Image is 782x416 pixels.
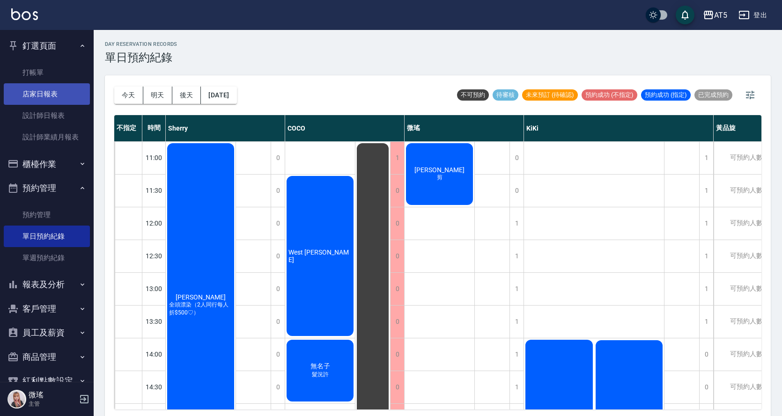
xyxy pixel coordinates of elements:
[29,390,76,400] h5: 微瑤
[142,141,166,174] div: 11:00
[310,371,331,379] span: 髮況許
[4,297,90,321] button: 客戶管理
[405,115,524,141] div: 微瑤
[271,142,285,174] div: 0
[142,115,166,141] div: 時間
[142,305,166,338] div: 13:30
[271,371,285,403] div: 0
[735,7,771,24] button: 登出
[390,273,404,305] div: 0
[4,272,90,297] button: 報表及分析
[509,175,524,207] div: 0
[4,321,90,345] button: 員工及薪資
[699,273,713,305] div: 1
[390,371,404,403] div: 0
[142,207,166,240] div: 12:00
[285,115,405,141] div: COCO
[271,207,285,240] div: 0
[699,306,713,338] div: 1
[114,87,143,104] button: 今天
[390,142,404,174] div: 1
[509,207,524,240] div: 1
[4,345,90,369] button: 商品管理
[4,62,90,83] a: 打帳單
[509,371,524,403] div: 1
[390,306,404,338] div: 0
[524,115,714,141] div: KiKi
[641,91,691,99] span: 預約成功 (指定)
[4,176,90,200] button: 預約管理
[4,83,90,105] a: 店家日報表
[509,306,524,338] div: 1
[271,338,285,371] div: 0
[390,338,404,371] div: 0
[4,126,90,148] a: 設計師業績月報表
[699,240,713,272] div: 1
[4,34,90,58] button: 釘選頁面
[509,240,524,272] div: 1
[699,371,713,403] div: 0
[714,9,727,21] div: AT5
[271,240,285,272] div: 0
[390,175,404,207] div: 0
[509,338,524,371] div: 1
[167,301,234,317] span: 全頭漂染（2人同行每人折$500♡）
[271,306,285,338] div: 0
[4,204,90,226] a: 預約管理
[509,142,524,174] div: 0
[676,6,694,24] button: save
[29,400,76,408] p: 主管
[509,273,524,305] div: 1
[166,115,285,141] div: Sherry
[694,91,732,99] span: 已完成預約
[142,174,166,207] div: 11:30
[7,390,26,409] img: Person
[309,362,332,371] span: 無名子
[114,115,142,141] div: 不指定
[172,87,201,104] button: 後天
[201,87,236,104] button: [DATE]
[413,166,466,174] span: [PERSON_NAME]
[493,91,518,99] span: 待審核
[142,338,166,371] div: 14:00
[271,175,285,207] div: 0
[390,240,404,272] div: 0
[142,371,166,403] div: 14:30
[699,338,713,371] div: 0
[522,91,578,99] span: 未來預訂 (待確認)
[699,6,731,25] button: AT5
[457,91,489,99] span: 不可預約
[105,41,177,47] h2: day Reservation records
[142,272,166,305] div: 13:00
[699,207,713,240] div: 1
[435,174,444,182] span: 剪
[143,87,172,104] button: 明天
[4,247,90,269] a: 單週預約紀錄
[11,8,38,20] img: Logo
[271,273,285,305] div: 0
[699,142,713,174] div: 1
[105,51,177,64] h3: 單日預約紀錄
[582,91,637,99] span: 預約成功 (不指定)
[4,369,90,393] button: 紅利點數設定
[4,105,90,126] a: 設計師日報表
[4,226,90,247] a: 單日預約紀錄
[142,240,166,272] div: 12:30
[390,207,404,240] div: 0
[287,248,354,263] span: West [PERSON_NAME]
[699,175,713,207] div: 1
[174,293,228,301] span: [PERSON_NAME]
[4,152,90,176] button: 櫃檯作業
